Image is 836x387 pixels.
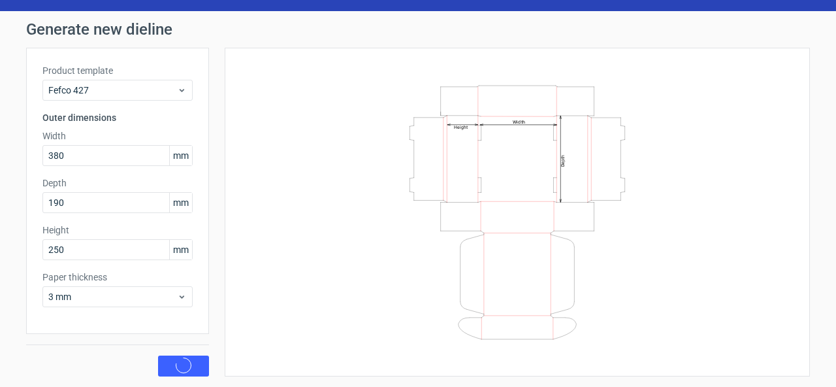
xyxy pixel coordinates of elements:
[169,193,192,212] span: mm
[42,129,193,143] label: Width
[169,146,192,165] span: mm
[48,290,177,303] span: 3 mm
[42,64,193,77] label: Product template
[42,224,193,237] label: Height
[42,271,193,284] label: Paper thickness
[42,111,193,124] h3: Outer dimensions
[560,154,566,166] text: Depth
[48,84,177,97] span: Fefco 427
[513,118,525,124] text: Width
[26,22,810,37] h1: Generate new dieline
[169,240,192,260] span: mm
[454,124,468,129] text: Height
[42,177,193,190] label: Depth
